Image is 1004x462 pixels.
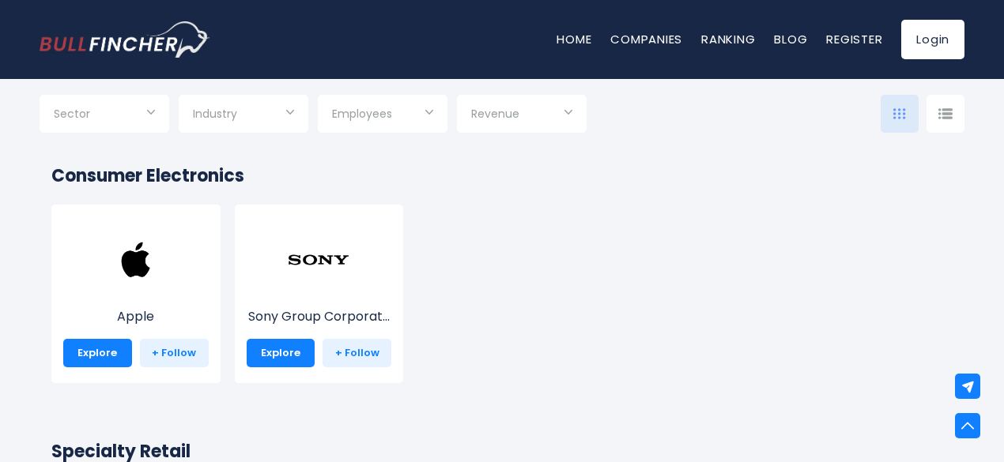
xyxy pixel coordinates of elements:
[40,21,210,58] img: Bullfincher logo
[701,31,755,47] a: Ranking
[557,31,591,47] a: Home
[193,107,237,121] span: Industry
[104,228,168,291] img: AAPL.png
[63,307,209,326] p: Apple
[193,101,294,130] input: Selection
[610,31,682,47] a: Companies
[332,101,433,130] input: Selection
[471,107,519,121] span: Revenue
[826,31,882,47] a: Register
[332,107,392,121] span: Employees
[54,101,155,130] input: Selection
[63,259,209,326] a: Apple
[323,339,391,367] a: + Follow
[140,339,209,367] a: + Follow
[247,259,392,326] a: Sony Group Corporat...
[40,21,209,58] a: Go to homepage
[938,108,953,119] img: icon-comp-list-view.svg
[893,108,906,119] img: icon-comp-grid.svg
[287,228,350,291] img: SONY.png
[901,20,964,59] a: Login
[247,339,315,367] a: Explore
[247,307,392,326] p: Sony Group Corporation
[54,107,90,121] span: Sector
[63,339,132,367] a: Explore
[471,101,572,130] input: Selection
[51,163,953,189] h2: Consumer Electronics
[774,31,807,47] a: Blog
